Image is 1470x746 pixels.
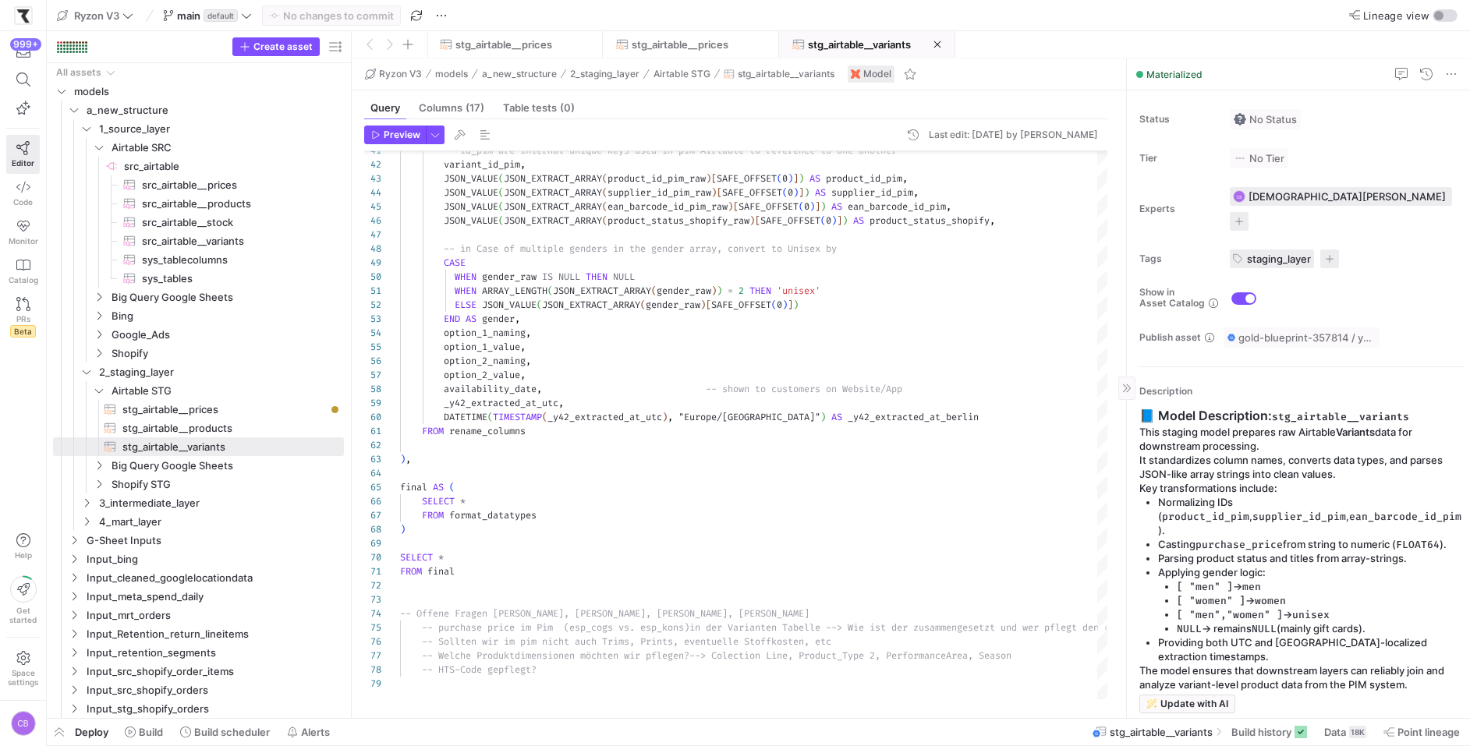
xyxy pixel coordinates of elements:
[558,397,564,409] span: ,
[542,299,640,311] span: JSON_EXTRACT_ARRAY
[87,532,342,550] span: G-Sheet Inputs
[364,157,381,171] div: 42
[788,299,793,311] span: ]
[455,285,476,297] span: WHEN
[444,411,487,423] span: DATETIME
[431,65,472,83] button: models
[498,186,504,199] span: (
[6,135,40,174] a: Editor
[782,172,788,185] span: 0
[364,354,381,368] div: 56
[112,139,342,157] span: Airtable SRC
[826,172,902,185] span: product_id_pim
[1139,287,1205,309] span: Show in Asset Catalog
[361,65,426,83] button: Ryzon V3
[613,270,635,283] span: NULL
[87,101,342,119] span: a_new_structure
[364,326,381,340] div: 54
[87,681,342,699] span: Input_src_shopify_orders
[1247,253,1311,265] span: staging_layer
[1376,719,1467,745] button: Point lineage
[651,285,657,297] span: (
[427,31,602,58] button: stg_airtable__prices
[1139,153,1217,164] span: Tier
[1234,113,1246,126] img: No status
[779,31,955,58] button: stg_airtable__variants
[53,288,344,306] div: Press SPACE to select this row.
[112,326,342,344] span: Google_Ads
[526,327,531,339] span: ,
[602,214,607,227] span: (
[173,719,277,745] button: Build scheduler
[607,200,728,213] span: ean_barcode_id_pim_raw
[53,119,344,138] div: Press SPACE to select this row.
[87,606,342,624] span: Input_mrt_orders
[53,269,344,288] div: Press SPACE to select this row.
[74,83,342,101] span: models
[739,285,744,297] span: 2
[728,200,733,213] span: )
[53,400,344,419] a: stg_airtable__prices​​​​​​​​​​
[444,397,558,409] span: _y42_extracted_at_utc
[6,252,40,291] a: Catalog
[487,411,493,423] span: (
[364,340,381,354] div: 55
[771,299,777,311] span: (
[537,383,542,395] span: ,
[799,200,804,213] span: (
[720,65,838,83] button: stg_airtable__variants
[53,175,344,194] a: src_airtable__prices​​​​​​​​​
[6,174,40,213] a: Code
[1139,114,1217,125] span: Status
[788,172,793,185] span: )
[455,38,552,51] span: stg_airtable__prices
[602,172,607,185] span: (
[444,214,498,227] span: JSON_VALUE
[139,726,163,738] span: Build
[87,550,342,568] span: Input_bing
[706,299,711,311] span: [
[722,186,782,199] span: SAFE_OFFSET
[53,250,344,269] div: Press SPACE to select this row.
[444,242,717,255] span: -- in Case of multiple genders in the gender array
[53,362,344,381] div: Press SPACE to select this row.
[1230,109,1301,129] button: No statusNo Status
[455,270,476,283] span: WHEN
[1234,152,1246,164] img: No tier
[444,172,498,185] span: JSON_VALUE
[1139,695,1235,713] button: Update with AI
[717,242,837,255] span: , convert to Unisex by
[204,9,238,22] span: default
[1224,327,1380,348] button: gold-blueprint-357814 / y42_Ryzon_V3_main / stg_airtable__variants
[53,5,137,26] button: Ryzon V3
[10,38,41,51] div: 999+
[9,275,38,285] span: Catalog
[706,172,711,185] span: )
[112,382,342,400] span: Airtable STG
[542,270,553,283] span: IS
[793,186,799,199] span: )
[364,410,381,424] div: 60
[1146,69,1203,80] span: Materialized
[370,103,400,113] span: Query
[793,299,799,311] span: )
[177,9,200,22] span: main
[232,37,320,56] button: Create asset
[6,526,40,567] button: Help
[1317,719,1373,745] button: Data18K
[53,232,344,250] a: src_airtable__variants​​​​​​​​​
[13,550,33,560] span: Help
[607,214,749,227] span: product_status_shopify_raw
[6,707,40,740] button: CB
[558,270,580,283] span: NULL
[99,120,342,138] span: 1_source_layer
[142,232,326,250] span: src_airtable__variants​​​​​​​​​
[53,194,344,213] a: src_airtable__products​​​​​​​​​
[99,363,342,381] span: 2_staging_layer
[831,186,913,199] span: supplier_id_pim
[717,285,722,297] span: )
[118,719,170,745] button: Build
[799,186,804,199] span: ]
[1349,726,1366,738] div: 18K
[1139,203,1217,214] span: Experts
